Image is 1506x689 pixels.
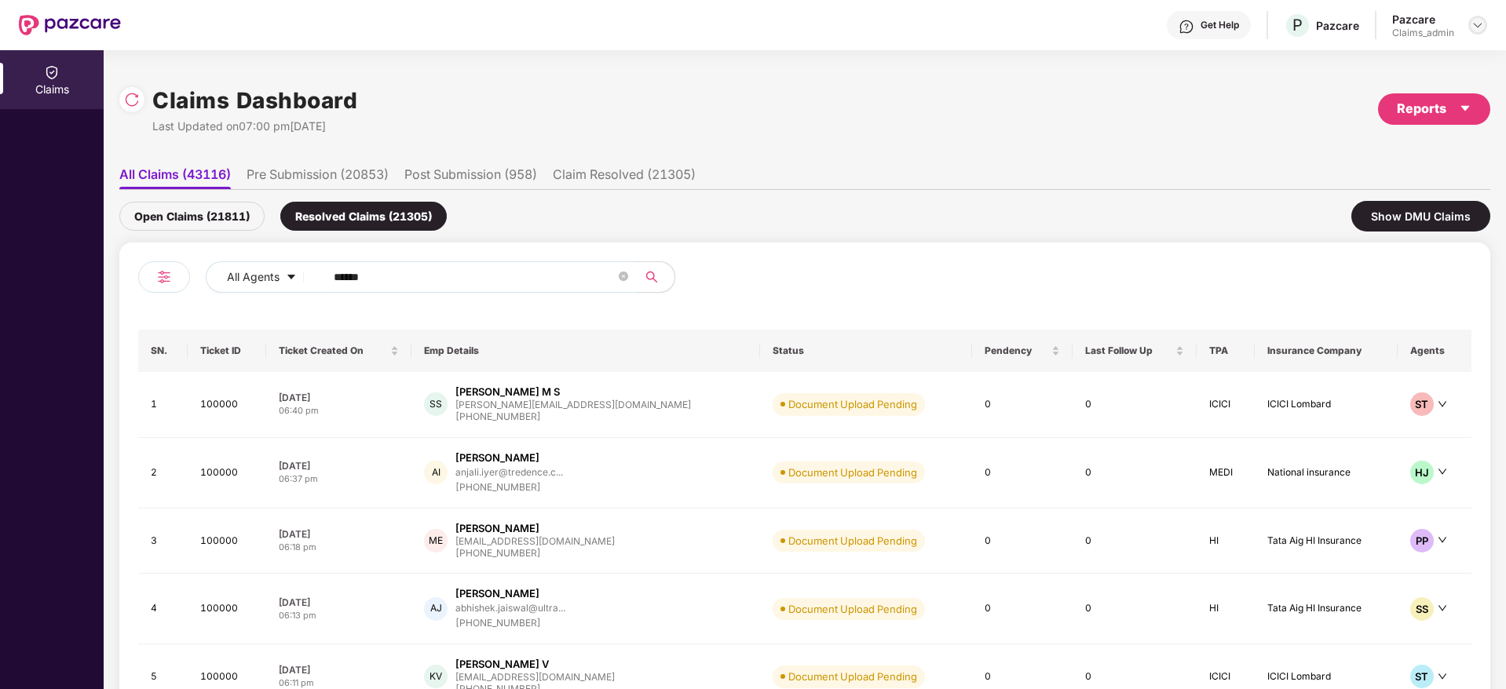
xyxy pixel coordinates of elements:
[455,616,565,631] div: [PHONE_NUMBER]
[1085,344,1173,357] span: Last Follow Up
[455,480,563,495] div: [PHONE_NUMBER]
[1197,574,1255,644] td: HI
[788,465,917,480] div: Document Upload Pending
[188,509,266,574] td: 100000
[1197,438,1255,509] td: MEDI
[188,330,266,372] th: Ticket ID
[1073,574,1197,644] td: 0
[124,92,140,108] img: svg+xml;base64,PHN2ZyBpZD0iUmVsb2FkLTMyeDMyIiB4bWxucz0iaHR0cDovL3d3dy53My5vcmcvMjAwMC9zdmciIHdpZH...
[280,202,447,231] div: Resolved Claims (21305)
[1397,99,1471,118] div: Reports
[152,83,357,118] h1: Claims Dashboard
[286,272,297,284] span: caret-down
[553,166,696,189] li: Claim Resolved (21305)
[788,601,917,617] div: Document Upload Pending
[455,385,560,399] div: [PERSON_NAME] M S
[1410,665,1434,688] div: ST
[619,272,628,281] span: close-circle
[279,609,399,622] div: 06:13 pm
[455,521,539,536] div: [PERSON_NAME]
[138,509,188,574] td: 3
[972,438,1073,509] td: 0
[636,261,675,293] button: search
[455,657,549,672] div: [PERSON_NAME] V
[636,271,667,283] span: search
[1255,574,1397,644] td: Tata Aig HI Insurance
[1438,399,1447,409] span: down
[1255,330,1397,372] th: Insurance Company
[279,404,399,417] div: 06:40 pm
[972,330,1073,372] th: Pendency
[188,372,266,438] td: 100000
[138,574,188,644] td: 4
[279,663,399,676] div: [DATE]
[1438,603,1447,613] span: down
[279,472,399,486] div: 06:37 pm
[455,399,691,410] div: [PERSON_NAME][EMAIL_ADDRESS][DOMAIN_NAME]
[788,533,917,549] div: Document Upload Pending
[985,344,1048,357] span: Pendency
[619,270,628,285] span: close-circle
[138,438,188,509] td: 2
[1410,461,1434,484] div: HJ
[1179,19,1194,35] img: svg+xml;base64,PHN2ZyBpZD0iSGVscC0zMngzMiIgeG1sbnM9Imh0dHA6Ly93d3cudzMub3JnLzIwMDAvc3ZnIiB3aWR0aD...
[972,372,1073,438] td: 0
[1073,509,1197,574] td: 0
[455,410,691,425] div: [PHONE_NUMBER]
[247,166,389,189] li: Pre Submission (20853)
[455,586,539,601] div: [PERSON_NAME]
[788,669,917,684] div: Document Upload Pending
[424,461,448,484] div: AI
[206,261,331,293] button: All Agentscaret-down
[1410,392,1434,416] div: ST
[1398,330,1471,372] th: Agents
[279,391,399,404] div: [DATE]
[1392,12,1454,27] div: Pazcare
[1438,535,1447,545] span: down
[1410,529,1434,552] div: PP
[266,330,411,372] th: Ticket Created On
[188,574,266,644] td: 100000
[455,672,615,682] div: [EMAIL_ADDRESS][DOMAIN_NAME]
[152,118,357,135] div: Last Updated on 07:00 pm[DATE]
[455,603,565,613] div: abhishek.jaiswal@ultra...
[44,64,60,80] img: svg+xml;base64,PHN2ZyBpZD0iQ2xhaW0iIHhtbG5zPSJodHRwOi8vd3d3LnczLm9yZy8yMDAwL3N2ZyIgd2lkdGg9IjIwIi...
[1197,509,1255,574] td: HI
[279,596,399,609] div: [DATE]
[424,597,448,621] div: AJ
[1255,438,1397,509] td: National insurance
[279,344,387,357] span: Ticket Created On
[411,330,760,372] th: Emp Details
[455,450,539,465] div: [PERSON_NAME]
[1201,19,1239,31] div: Get Help
[1438,672,1447,681] span: down
[279,527,399,541] div: [DATE]
[1197,330,1255,372] th: TPA
[455,467,563,477] div: anjali.iyer@tredence.c...
[1073,438,1197,509] td: 0
[424,392,448,416] div: SS
[119,166,231,189] li: All Claims (43116)
[972,509,1073,574] td: 0
[138,372,188,438] td: 1
[424,529,448,552] div: ME
[455,546,615,561] div: [PHONE_NUMBER]
[279,459,399,472] div: [DATE]
[424,665,448,688] div: KV
[1410,597,1434,621] div: SS
[1073,330,1197,372] th: Last Follow Up
[279,541,399,554] div: 06:18 pm
[788,396,917,412] div: Document Upload Pending
[1255,372,1397,438] td: ICICI Lombard
[119,202,265,231] div: Open Claims (21811)
[1255,509,1397,574] td: Tata Aig HI Insurance
[1471,19,1484,31] img: svg+xml;base64,PHN2ZyBpZD0iRHJvcGRvd24tMzJ4MzIiIHhtbG5zPSJodHRwOi8vd3d3LnczLm9yZy8yMDAwL3N2ZyIgd2...
[138,330,188,372] th: SN.
[972,574,1073,644] td: 0
[760,330,972,372] th: Status
[1073,372,1197,438] td: 0
[1197,372,1255,438] td: ICICI
[1438,467,1447,476] span: down
[155,268,174,286] img: svg+xml;base64,PHN2ZyB4bWxucz0iaHR0cDovL3d3dy53My5vcmcvMjAwMC9zdmciIHdpZHRoPSIyNCIgaGVpZ2h0PSIyNC...
[19,15,121,35] img: New Pazcare Logo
